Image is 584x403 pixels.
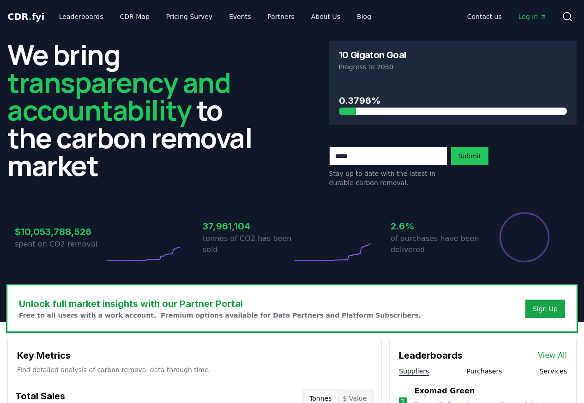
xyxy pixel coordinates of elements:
[222,8,258,25] a: Events
[260,8,302,25] a: Partners
[339,50,406,60] h3: 10 Gigaton Goal
[540,367,567,376] button: Services
[17,365,372,374] p: Find detailed analysis of carbon removal data through time.
[533,304,558,313] a: Sign Up
[15,225,104,239] h3: $10,053,788,526
[113,8,157,25] a: CDR Map
[339,94,567,108] h3: 0.3796%
[7,41,255,179] h2: We bring to the carbon removal market
[7,11,44,22] span: CDR fyi
[499,211,550,263] div: Percentage of sales delivered
[203,219,292,233] h3: 37,961,104
[460,8,509,25] a: Contact us
[391,219,480,233] h3: 2.6%
[19,297,421,311] h3: Unlock full market insights with our Partner Portal
[19,311,421,320] p: Free to all users with a work account. Premium options available for Data Partners and Platform S...
[29,11,32,22] span: .
[304,8,348,25] a: About Us
[52,8,379,25] nav: Main
[17,349,372,362] h3: Key Metrics
[460,8,554,25] nav: Main
[415,385,475,397] a: Exomad Green
[467,367,502,376] button: Purchasers
[399,349,463,362] h3: Leaderboards
[525,300,565,318] button: Sign Up
[538,350,567,361] a: View All
[7,10,44,23] a: CDR.fyi
[399,367,429,376] button: Suppliers
[159,8,220,25] a: Pricing Survey
[339,62,567,72] p: Progress to 2050
[15,239,104,250] p: spent on CO2 removal
[511,8,554,25] a: Log in
[203,233,292,255] p: tonnes of CO2 has been sold
[518,12,547,21] span: Log in
[451,147,489,165] button: Submit
[329,169,447,187] p: Stay up to date with the latest in durable carbon removal.
[391,233,480,255] p: of purchases have been delivered
[52,8,111,25] a: Leaderboards
[7,63,230,129] span: transparency and accountability
[349,8,379,25] a: Blog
